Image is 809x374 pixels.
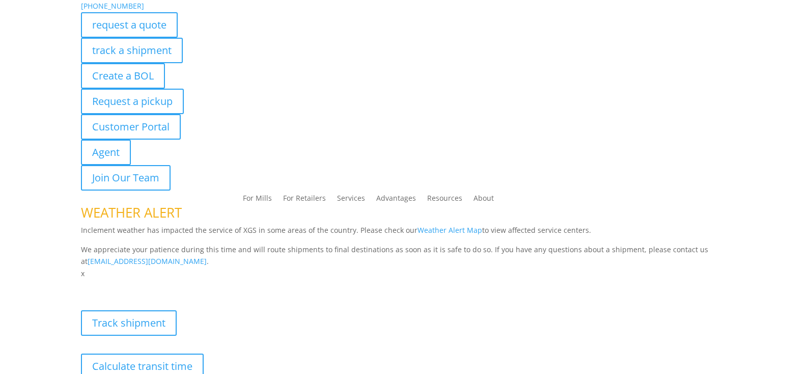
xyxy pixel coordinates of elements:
p: We appreciate your patience during this time and will route shipments to final destinations as so... [81,244,728,268]
a: Customer Portal [81,114,181,140]
a: Request a pickup [81,89,184,114]
p: Inclement weather has impacted the service of XGS in some areas of the country. Please check our ... [81,224,728,244]
a: Advantages [376,195,416,206]
a: Track shipment [81,310,177,336]
a: Resources [427,195,462,206]
a: [PHONE_NUMBER] [81,1,144,11]
a: [EMAIL_ADDRESS][DOMAIN_NAME] [88,256,207,266]
a: About [473,195,494,206]
a: For Retailers [283,195,326,206]
span: WEATHER ALERT [81,203,182,222]
p: x [81,268,728,280]
a: track a shipment [81,38,183,63]
b: Visibility, transparency, and control for your entire supply chain. [81,281,308,291]
a: Agent [81,140,131,165]
a: For Mills [243,195,272,206]
a: request a quote [81,12,178,38]
a: Create a BOL [81,63,165,89]
a: Weather Alert Map [417,225,482,235]
a: Join Our Team [81,165,171,191]
a: Services [337,195,365,206]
